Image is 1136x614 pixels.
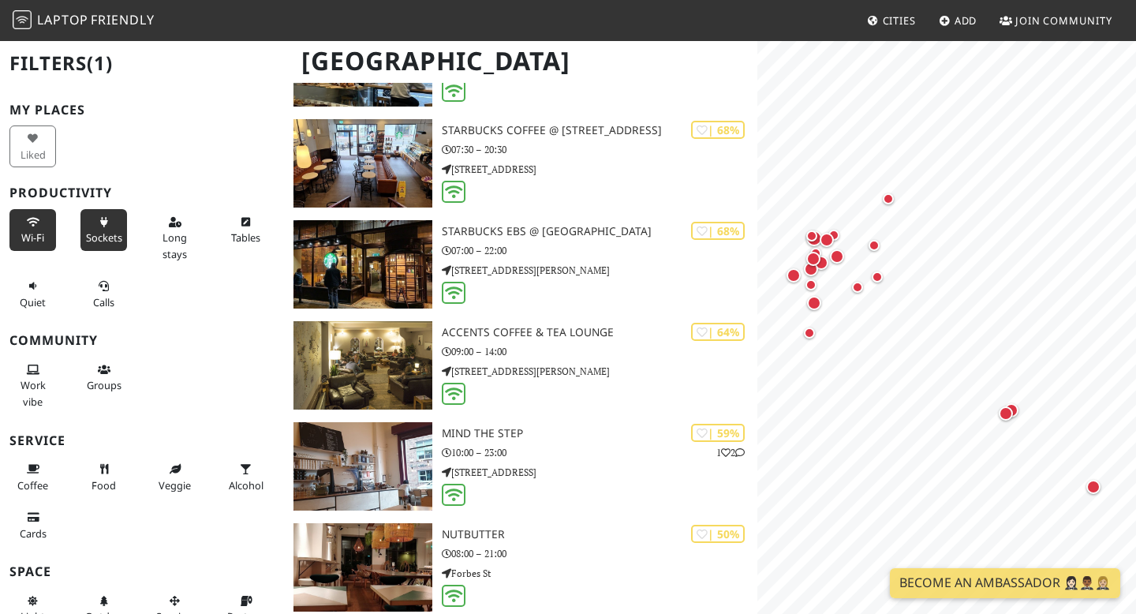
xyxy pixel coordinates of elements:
span: Quiet [20,295,46,309]
div: Map marker [1004,403,1025,424]
p: [STREET_ADDRESS] [442,465,757,480]
button: Cards [9,504,56,546]
div: Map marker [807,296,828,316]
div: Map marker [883,193,902,212]
button: Groups [80,357,127,399]
h2: Filters [9,39,275,88]
span: Group tables [87,378,121,392]
span: Friendly [91,11,154,28]
p: [STREET_ADDRESS] [442,162,757,177]
span: Power sockets [86,230,122,245]
img: Accents Coffee & Tea Lounge [293,321,432,410]
div: Map marker [814,256,835,276]
h3: Mind The Step [442,427,757,440]
a: Accents Coffee & Tea Lounge | 64% Accents Coffee & Tea Lounge 09:00 – 14:00 [STREET_ADDRESS][PERS... [284,321,757,410]
span: Coffee [17,478,48,492]
div: Map marker [999,406,1019,427]
button: Wi-Fi [9,209,56,251]
button: Veggie [151,456,198,498]
p: [STREET_ADDRESS][PERSON_NAME] [442,263,757,278]
img: LaptopFriendly [13,10,32,29]
span: Add [955,13,977,28]
div: Map marker [806,252,827,272]
span: Alcohol [229,478,263,492]
div: Map marker [869,240,887,259]
span: Work-friendly tables [231,230,260,245]
a: Join Community [993,6,1119,35]
div: Map marker [804,262,824,283]
p: 10:00 – 23:00 [442,445,757,460]
p: 1 2 [716,445,745,460]
a: Add [932,6,984,35]
button: Sockets [80,209,127,251]
img: Mind The Step [293,422,432,511]
h3: Nutbutter [442,528,757,541]
button: Long stays [151,209,198,267]
a: Mind The Step | 59% 12 Mind The Step 10:00 – 23:00 [STREET_ADDRESS] [284,422,757,511]
div: | 64% [691,323,745,341]
span: Credit cards [20,526,47,541]
h3: Starbucks EBS @ [GEOGRAPHIC_DATA] [442,225,757,238]
button: Calls [80,273,127,315]
span: Food [92,478,116,492]
a: Starbucks EBS @ Westmorland Street | 68% Starbucks EBS @ [GEOGRAPHIC_DATA] 07:00 – 22:00 [STREET_... [284,220,757,309]
span: Laptop [37,11,88,28]
span: Stable Wi-Fi [21,230,44,245]
p: 07:30 – 20:30 [442,142,757,157]
div: Map marker [810,248,829,267]
h3: Starbucks Coffee @ [STREET_ADDRESS] [442,124,757,137]
div: Map marker [872,271,891,290]
div: | 68% [691,121,745,139]
span: Long stays [163,230,187,260]
button: Coffee [9,456,56,498]
div: Map marker [852,282,871,301]
a: Starbucks Coffee @ 19 Rock Hill | 68% Starbucks Coffee @ [STREET_ADDRESS] 07:30 – 20:30 [STREET_A... [284,119,757,208]
button: Quiet [9,273,56,315]
img: Nutbutter [293,523,432,612]
h3: My Places [9,103,275,118]
button: Work vibe [9,357,56,414]
a: Nutbutter | 50% Nutbutter 08:00 – 21:00 Forbes St [284,523,757,612]
div: Map marker [787,268,807,289]
div: Map marker [820,233,840,253]
div: Map marker [1086,480,1107,500]
p: 09:00 – 14:00 [442,344,757,359]
h3: Service [9,433,275,448]
div: Map marker [804,328,823,346]
img: Starbucks Coffee @ 19 Rock Hill [293,119,432,208]
h3: Community [9,333,275,348]
p: Forbes St [442,566,757,581]
h3: Accents Coffee & Tea Lounge [442,326,757,339]
img: Starbucks EBS @ Westmorland Street [293,220,432,309]
h1: [GEOGRAPHIC_DATA] [289,39,754,83]
span: Cities [883,13,916,28]
span: (1) [87,50,113,76]
div: Map marker [830,249,850,270]
div: | 59% [691,424,745,442]
p: 08:00 – 21:00 [442,546,757,561]
button: Food [80,456,127,498]
a: Become an Ambassador 🤵🏻‍♀️🤵🏾‍♂️🤵🏼‍♀️ [890,568,1120,598]
span: Join Community [1015,13,1112,28]
h3: Productivity [9,185,275,200]
button: Alcohol [222,456,269,498]
div: Map marker [805,279,824,298]
span: Veggie [159,478,191,492]
a: LaptopFriendly LaptopFriendly [13,7,155,35]
button: Tables [222,209,269,251]
div: | 68% [691,222,745,240]
span: Video/audio calls [93,295,114,309]
h3: Space [9,564,275,579]
p: 07:00 – 22:00 [442,243,757,258]
div: | 50% [691,525,745,543]
span: People working [21,378,46,408]
a: Cities [861,6,922,35]
p: [STREET_ADDRESS][PERSON_NAME] [442,364,757,379]
div: Map marker [828,230,847,249]
div: Map marker [806,230,825,249]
